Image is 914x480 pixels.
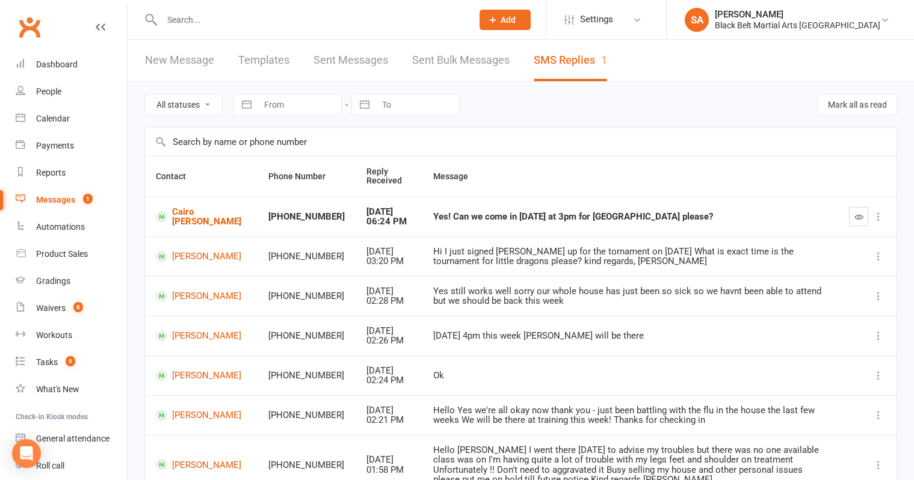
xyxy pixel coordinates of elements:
[156,459,247,470] a: [PERSON_NAME]
[14,12,45,42] a: Clubworx
[36,60,78,69] div: Dashboard
[66,356,75,366] span: 9
[818,94,897,115] button: Mark all as read
[366,455,411,465] div: [DATE]
[16,51,127,78] a: Dashboard
[366,247,411,257] div: [DATE]
[501,15,516,25] span: Add
[12,439,41,468] div: Open Intercom Messenger
[36,461,64,470] div: Roll call
[433,331,827,341] div: [DATE] 4pm this week [PERSON_NAME] will be there
[158,11,464,28] input: Search...
[366,286,411,297] div: [DATE]
[366,296,411,306] div: 02:28 PM
[16,241,127,268] a: Product Sales
[258,94,341,115] input: From
[580,6,613,33] span: Settings
[366,415,411,425] div: 02:21 PM
[268,251,345,262] div: [PHONE_NUMBER]
[366,465,411,475] div: 01:58 PM
[36,168,66,177] div: Reports
[36,384,79,394] div: What's New
[685,8,709,32] div: SA
[356,156,422,197] th: Reply Received
[715,9,880,20] div: [PERSON_NAME]
[16,425,127,452] a: General attendance kiosk mode
[16,132,127,159] a: Payments
[36,249,88,259] div: Product Sales
[16,349,127,376] a: Tasks 9
[366,326,411,336] div: [DATE]
[36,434,110,443] div: General attendance
[36,195,75,205] div: Messages
[412,40,510,81] a: Sent Bulk Messages
[366,405,411,416] div: [DATE]
[156,291,247,302] a: [PERSON_NAME]
[36,87,61,96] div: People
[433,371,827,381] div: Ok
[366,217,411,227] div: 06:24 PM
[366,256,411,266] div: 03:20 PM
[16,322,127,349] a: Workouts
[36,357,58,367] div: Tasks
[156,251,247,262] a: [PERSON_NAME]
[366,375,411,386] div: 02:24 PM
[16,295,127,322] a: Waivers 8
[268,212,345,222] div: [PHONE_NUMBER]
[145,128,897,156] input: Search by name or phone number
[36,222,85,232] div: Automations
[83,194,93,204] span: 1
[156,370,247,381] a: [PERSON_NAME]
[268,410,345,420] div: [PHONE_NUMBER]
[366,336,411,346] div: 02:26 PM
[16,159,127,186] a: Reports
[145,40,214,81] a: New Message
[16,214,127,241] a: Automations
[36,114,70,123] div: Calendar
[258,156,356,197] th: Phone Number
[375,94,459,115] input: To
[16,452,127,479] a: Roll call
[16,186,127,214] a: Messages 1
[422,156,838,197] th: Message
[16,268,127,295] a: Gradings
[73,302,83,312] span: 8
[36,276,70,286] div: Gradings
[433,212,827,222] div: Yes! Can we come in [DATE] at 3pm for [GEOGRAPHIC_DATA] please?
[433,286,827,306] div: Yes still works well sorry our whole house has just been so sick so we havnt been able to attend ...
[268,291,345,301] div: [PHONE_NUMBER]
[480,10,531,30] button: Add
[36,330,72,340] div: Workouts
[433,405,827,425] div: Hello Yes we're all okay now thank you - just been battling with the flu in the house the last fe...
[16,78,127,105] a: People
[156,410,247,421] a: [PERSON_NAME]
[715,20,880,31] div: Black Belt Martial Arts [GEOGRAPHIC_DATA]
[36,303,66,313] div: Waivers
[366,366,411,376] div: [DATE]
[268,331,345,341] div: [PHONE_NUMBER]
[156,330,247,342] a: [PERSON_NAME]
[16,376,127,403] a: What's New
[36,141,74,150] div: Payments
[238,40,289,81] a: Templates
[268,371,345,381] div: [PHONE_NUMBER]
[156,207,247,227] a: Cairo [PERSON_NAME]
[268,460,345,470] div: [PHONE_NUMBER]
[313,40,388,81] a: Sent Messages
[16,105,127,132] a: Calendar
[366,207,411,217] div: [DATE]
[601,54,607,66] div: 1
[433,247,827,266] div: Hi I just signed [PERSON_NAME] up for the tornament on [DATE] What is exact time is the tournamen...
[145,156,258,197] th: Contact
[534,40,607,81] a: SMS Replies1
